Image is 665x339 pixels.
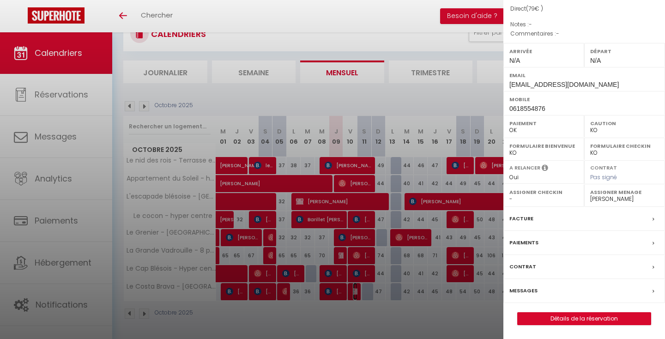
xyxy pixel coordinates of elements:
p: Notes : [510,20,658,29]
label: Caution [590,119,659,128]
label: Départ [590,47,659,56]
label: Arrivée [509,47,578,56]
label: Mobile [509,95,659,104]
label: A relancer [509,164,540,172]
label: Facture [509,214,533,224]
p: Commentaires : [510,29,658,38]
label: Contrat [509,262,536,272]
div: Direct [510,5,658,13]
span: - [529,20,532,28]
button: Détails de la réservation [517,312,651,325]
span: 79 [528,5,535,12]
span: N/A [590,57,601,64]
label: Email [509,71,659,80]
label: Formulaire Checkin [590,141,659,151]
label: Assigner Menage [590,188,659,197]
a: Détails de la réservation [518,313,651,325]
span: 0618554876 [509,105,545,112]
span: - [556,30,559,37]
label: Contrat [590,164,617,170]
label: Formulaire Bienvenue [509,141,578,151]
label: Paiements [509,238,538,248]
span: ( € ) [526,5,543,12]
span: Pas signé [590,173,617,181]
i: Sélectionner OUI si vous souhaiter envoyer les séquences de messages post-checkout [542,164,548,174]
span: [EMAIL_ADDRESS][DOMAIN_NAME] [509,81,619,88]
label: Assigner Checkin [509,188,578,197]
label: Messages [509,286,538,296]
label: Paiement [509,119,578,128]
span: N/A [509,57,520,64]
